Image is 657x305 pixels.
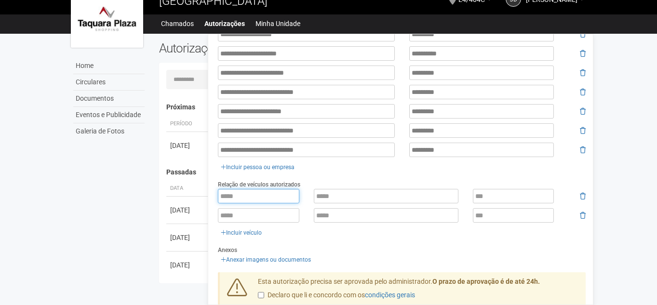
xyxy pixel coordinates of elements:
[255,17,300,30] a: Minha Unidade
[73,74,145,91] a: Circulares
[218,162,297,172] a: Incluir pessoa ou empresa
[166,181,210,197] th: Data
[580,127,586,134] i: Remover
[170,233,206,242] div: [DATE]
[580,31,586,38] i: Remover
[251,277,586,305] div: Esta autorização precisa ser aprovada pelo administrador.
[73,91,145,107] a: Documentos
[218,227,265,238] a: Incluir veículo
[166,169,579,176] h4: Passadas
[580,50,586,57] i: Remover
[258,291,415,300] label: Declaro que li e concordo com os
[580,212,586,219] i: Remover
[170,141,206,150] div: [DATE]
[166,104,579,111] h4: Próximas
[159,41,365,55] h2: Autorizações
[580,69,586,76] i: Remover
[218,254,314,265] a: Anexar imagens ou documentos
[73,123,145,139] a: Galeria de Fotos
[218,246,237,254] label: Anexos
[580,193,586,199] i: Remover
[580,146,586,153] i: Remover
[170,260,206,270] div: [DATE]
[432,278,540,285] strong: O prazo de aprovação é de até 24h.
[170,205,206,215] div: [DATE]
[580,89,586,95] i: Remover
[204,17,245,30] a: Autorizações
[258,292,264,298] input: Declaro que li e concordo com oscondições gerais
[365,291,415,299] a: condições gerais
[161,17,194,30] a: Chamados
[580,108,586,115] i: Remover
[73,58,145,74] a: Home
[218,180,300,189] label: Relação de veículos autorizados
[73,107,145,123] a: Eventos e Publicidade
[166,116,210,132] th: Período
